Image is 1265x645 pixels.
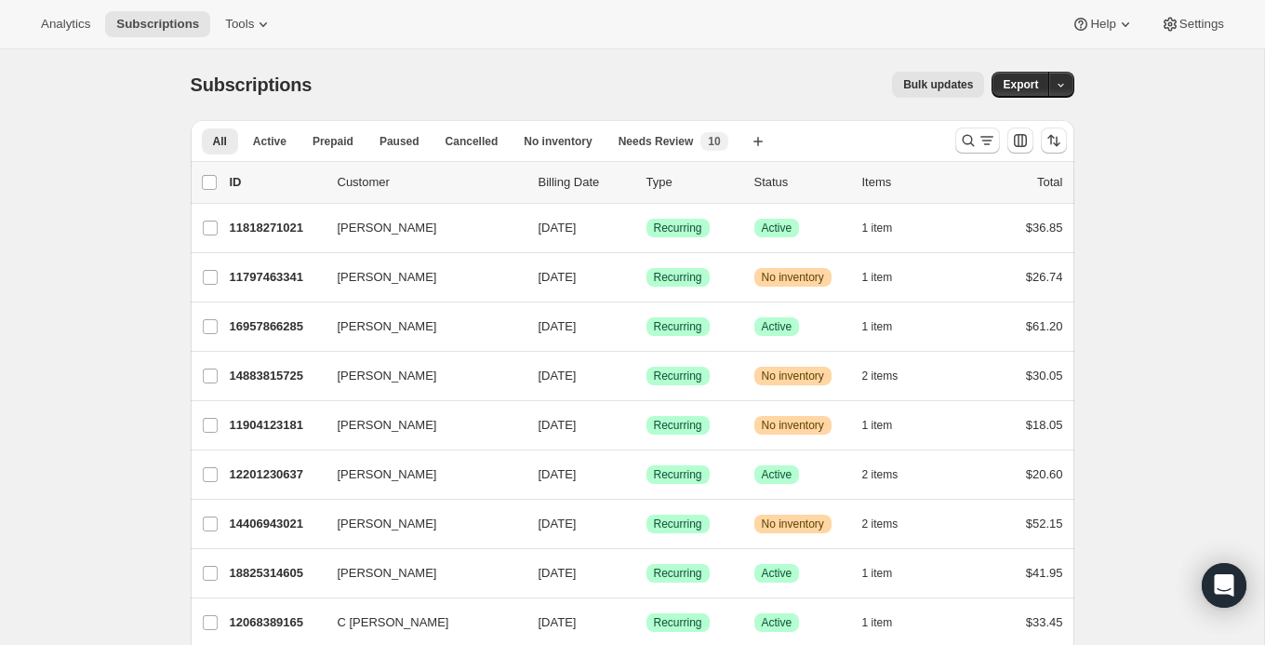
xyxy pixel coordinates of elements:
[30,11,101,37] button: Analytics
[230,412,1063,438] div: 11904123181[PERSON_NAME][DATE]SuccessRecurringWarningNo inventory1 item$18.05
[708,134,720,149] span: 10
[230,173,323,192] p: ID
[230,219,323,237] p: 11818271021
[654,369,702,383] span: Recurring
[539,319,577,333] span: [DATE]
[338,219,437,237] span: [PERSON_NAME]
[862,560,913,586] button: 1 item
[1090,17,1115,32] span: Help
[230,610,1063,636] div: 12068389165C [PERSON_NAME][DATE]SuccessRecurringSuccessActive1 item$33.45
[338,613,449,632] span: C [PERSON_NAME]
[862,270,893,285] span: 1 item
[230,264,1063,290] div: 11797463341[PERSON_NAME][DATE]SuccessRecurringWarningNo inventory1 item$26.74
[654,270,702,285] span: Recurring
[539,517,577,531] span: [DATE]
[862,314,913,340] button: 1 item
[654,566,702,581] span: Recurring
[862,462,919,488] button: 2 items
[1026,221,1063,235] span: $36.85
[539,615,577,629] span: [DATE]
[1202,563,1246,608] div: Open Intercom Messenger
[338,173,524,192] p: Customer
[326,213,513,243] button: [PERSON_NAME]
[539,467,577,481] span: [DATE]
[1026,369,1063,383] span: $30.05
[214,11,284,37] button: Tools
[326,558,513,588] button: [PERSON_NAME]
[1026,566,1063,580] span: $41.95
[191,74,313,95] span: Subscriptions
[862,610,913,636] button: 1 item
[646,173,739,192] div: Type
[903,77,973,92] span: Bulk updates
[762,221,792,235] span: Active
[862,566,893,581] span: 1 item
[1026,418,1063,432] span: $18.05
[862,363,919,389] button: 2 items
[338,367,437,385] span: [PERSON_NAME]
[326,509,513,539] button: [PERSON_NAME]
[230,215,1063,241] div: 11818271021[PERSON_NAME][DATE]SuccessRecurringSuccessActive1 item$36.85
[338,465,437,484] span: [PERSON_NAME]
[230,564,323,583] p: 18825314605
[862,412,913,438] button: 1 item
[326,312,513,342] button: [PERSON_NAME]
[326,262,513,292] button: [PERSON_NAME]
[41,17,90,32] span: Analytics
[230,363,1063,389] div: 14883815725[PERSON_NAME][DATE]SuccessRecurringWarningNo inventory2 items$30.05
[326,410,513,440] button: [PERSON_NAME]
[654,467,702,482] span: Recurring
[230,367,323,385] p: 14883815725
[1026,517,1063,531] span: $52.15
[1026,467,1063,481] span: $20.60
[1041,128,1067,154] button: Sort the results
[1150,11,1235,37] button: Settings
[230,560,1063,586] div: 18825314605[PERSON_NAME][DATE]SuccessRecurringSuccessActive1 item$41.95
[619,134,694,149] span: Needs Review
[762,270,824,285] span: No inventory
[230,613,323,632] p: 12068389165
[1060,11,1145,37] button: Help
[762,418,824,433] span: No inventory
[762,467,792,482] span: Active
[524,134,592,149] span: No inventory
[862,467,899,482] span: 2 items
[1037,173,1062,192] p: Total
[230,511,1063,537] div: 14406943021[PERSON_NAME][DATE]SuccessRecurringWarningNo inventory2 items$52.15
[230,465,323,484] p: 12201230637
[992,72,1049,98] button: Export
[326,608,513,638] button: C [PERSON_NAME]
[116,17,199,32] span: Subscriptions
[230,416,323,435] p: 11904123181
[862,319,893,334] span: 1 item
[230,317,323,336] p: 16957866285
[762,319,792,334] span: Active
[230,314,1063,340] div: 16957866285[PERSON_NAME][DATE]SuccessRecurringSuccessActive1 item$61.20
[955,128,1000,154] button: Search and filter results
[230,462,1063,488] div: 12201230637[PERSON_NAME][DATE]SuccessRecurringSuccessActive2 items$20.60
[446,134,499,149] span: Cancelled
[539,173,632,192] p: Billing Date
[862,173,955,192] div: Items
[326,460,513,490] button: [PERSON_NAME]
[326,361,513,391] button: [PERSON_NAME]
[1026,270,1063,284] span: $26.74
[1007,128,1033,154] button: Customize table column order and visibility
[654,319,702,334] span: Recurring
[762,566,792,581] span: Active
[862,511,919,537] button: 2 items
[230,515,323,533] p: 14406943021
[313,134,353,149] span: Prepaid
[762,517,824,531] span: No inventory
[338,515,437,533] span: [PERSON_NAME]
[1026,319,1063,333] span: $61.20
[230,173,1063,192] div: IDCustomerBilling DateTypeStatusItemsTotal
[762,615,792,630] span: Active
[539,566,577,580] span: [DATE]
[762,369,824,383] span: No inventory
[338,416,437,435] span: [PERSON_NAME]
[1026,615,1063,629] span: $33.45
[654,418,702,433] span: Recurring
[539,418,577,432] span: [DATE]
[338,268,437,287] span: [PERSON_NAME]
